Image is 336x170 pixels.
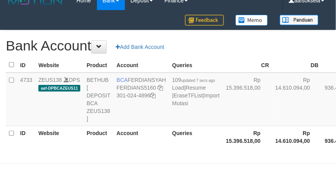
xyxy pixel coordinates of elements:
[35,126,83,148] th: Website
[17,73,35,126] td: 4733
[181,78,215,83] span: updated 7 secs ago
[83,73,113,126] td: BETHUB [ DEPOSIT BCA ZEUS138 ]
[117,77,128,83] span: BCA
[272,73,322,126] td: Rp 14.610.094,00
[6,38,330,54] h1: Bank Account
[172,92,220,106] a: Import Mutasi
[114,57,169,73] th: Account
[38,85,80,92] span: aaf-DPBCAZEUS11
[169,57,223,73] th: Queries
[35,73,83,126] td: DPS
[280,15,319,25] img: panduan.png
[223,57,272,73] th: CR
[223,73,272,126] td: Rp 15.396.518,00
[35,57,83,73] th: Website
[223,126,272,148] th: Rp 15.396.518,00
[38,77,62,83] a: ZEUS138
[114,126,169,148] th: Account
[272,126,322,148] th: Rp 14.610.094,00
[111,40,169,54] a: Add Bank Account
[172,77,220,106] span: | | |
[272,57,322,73] th: DB
[172,77,215,83] span: 109
[236,15,268,26] img: Button%20Memo.svg
[83,126,113,148] th: Product
[17,57,35,73] th: ID
[117,85,156,91] a: FERDIANS5160
[186,85,206,91] a: Resume
[114,73,169,126] td: FERDIANSYAH 301-024-4896
[17,126,35,148] th: ID
[174,92,203,99] a: EraseTFList
[169,126,223,148] th: Queries
[83,57,113,73] th: Product
[172,85,184,91] a: Load
[185,15,224,26] img: Feedback.jpg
